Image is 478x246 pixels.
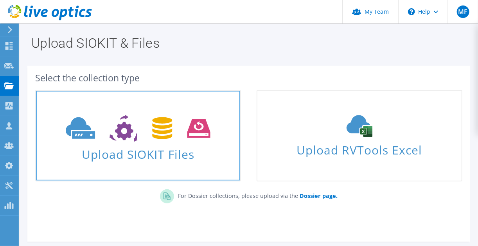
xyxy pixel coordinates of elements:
[31,36,462,50] h1: Upload SIOKIT & Files
[174,189,338,200] p: For Dossier collections, please upload via the
[298,192,338,199] a: Dossier page.
[300,192,338,199] b: Dossier page.
[257,140,462,156] span: Upload RVTools Excel
[35,90,241,181] a: Upload SIOKIT Files
[257,90,462,181] a: Upload RVTools Excel
[408,8,415,15] svg: \n
[457,5,469,18] span: MF
[35,74,462,82] div: Select the collection type
[36,144,240,160] span: Upload SIOKIT Files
